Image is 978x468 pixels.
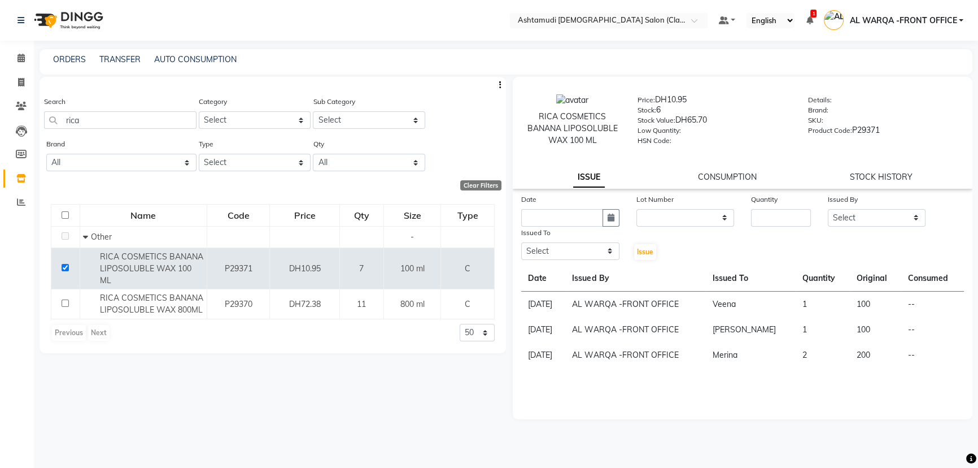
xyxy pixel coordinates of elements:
[565,317,705,343] td: AL WARQA -FRONT OFFICE
[638,105,656,115] label: Stock:
[636,194,674,205] label: Lot Number
[521,317,565,343] td: [DATE]
[154,54,237,64] a: AUTO CONSUMPTION
[698,172,757,182] a: CONSUMPTION
[521,194,536,205] label: Date
[901,317,964,343] td: --
[850,172,912,182] a: STOCK HISTORY
[565,266,705,292] th: Issued By
[901,291,964,317] td: --
[810,10,817,18] span: 1
[100,252,203,285] span: RICA COSMETICS BANANA LIPOSOLUBLE WAX 100 ML
[91,232,112,242] span: Other
[44,111,197,129] input: Search by product name or code
[521,343,565,368] td: [DATE]
[638,136,671,146] label: HSN Code:
[638,95,655,105] label: Price:
[521,291,565,317] td: [DATE]
[638,115,675,125] label: Stock Value:
[100,293,203,315] span: RICA COSMETICS BANANA LIPOSOLUBLE WAX 800ML
[521,228,551,238] label: Issued To
[199,97,227,107] label: Category
[705,266,795,292] th: Issued To
[638,104,791,120] div: 6
[634,244,656,260] button: Issue
[29,5,106,36] img: logo
[359,263,364,274] span: 7
[573,167,605,188] a: ISSUE
[565,343,705,368] td: AL WARQA -FRONT OFFICE
[828,194,858,205] label: Issued By
[199,139,213,149] label: Type
[638,114,791,130] div: DH65.70
[460,180,501,190] div: Clear Filters
[556,94,588,106] img: avatar
[313,97,355,107] label: Sub Category
[850,291,901,317] td: 100
[313,139,324,149] label: Qty
[808,95,832,105] label: Details:
[400,263,424,274] span: 100 ml
[565,291,705,317] td: AL WARQA -FRONT OFFICE
[411,232,414,242] span: -
[400,299,424,309] span: 800 ml
[44,97,66,107] label: Search
[850,343,901,368] td: 200
[796,266,850,292] th: Quantity
[901,266,964,292] th: Consumed
[796,343,850,368] td: 2
[270,205,339,226] div: Price
[637,248,653,256] span: Issue
[46,139,65,149] label: Brand
[705,291,795,317] td: Veena
[340,205,383,226] div: Qty
[638,94,791,110] div: DH10.95
[81,205,206,226] div: Name
[465,263,470,274] span: C
[465,299,470,309] span: C
[850,266,901,292] th: Original
[225,263,252,274] span: P29371
[849,15,957,27] span: AL WARQA -FRONT OFFICE
[850,317,901,343] td: 100
[751,194,778,205] label: Quantity
[53,54,86,64] a: ORDERS
[83,232,91,242] span: Collapse Row
[808,125,852,136] label: Product Code:
[208,205,269,226] div: Code
[225,299,252,309] span: P29370
[806,15,813,25] a: 1
[824,10,844,30] img: AL WARQA -FRONT OFFICE
[901,343,964,368] td: --
[796,291,850,317] td: 1
[808,105,828,115] label: Brand:
[705,317,795,343] td: [PERSON_NAME]
[289,299,321,309] span: DH72.38
[385,205,440,226] div: Size
[705,343,795,368] td: Merina
[99,54,141,64] a: TRANSFER
[796,317,850,343] td: 1
[442,205,494,226] div: Type
[289,263,321,274] span: DH10.95
[638,125,681,136] label: Low Quantity:
[808,115,823,125] label: SKU:
[808,124,962,140] div: P29371
[521,266,565,292] th: Date
[524,111,621,146] div: RICA COSMETICS BANANA LIPOSOLUBLE WAX 100 ML
[357,299,366,309] span: 11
